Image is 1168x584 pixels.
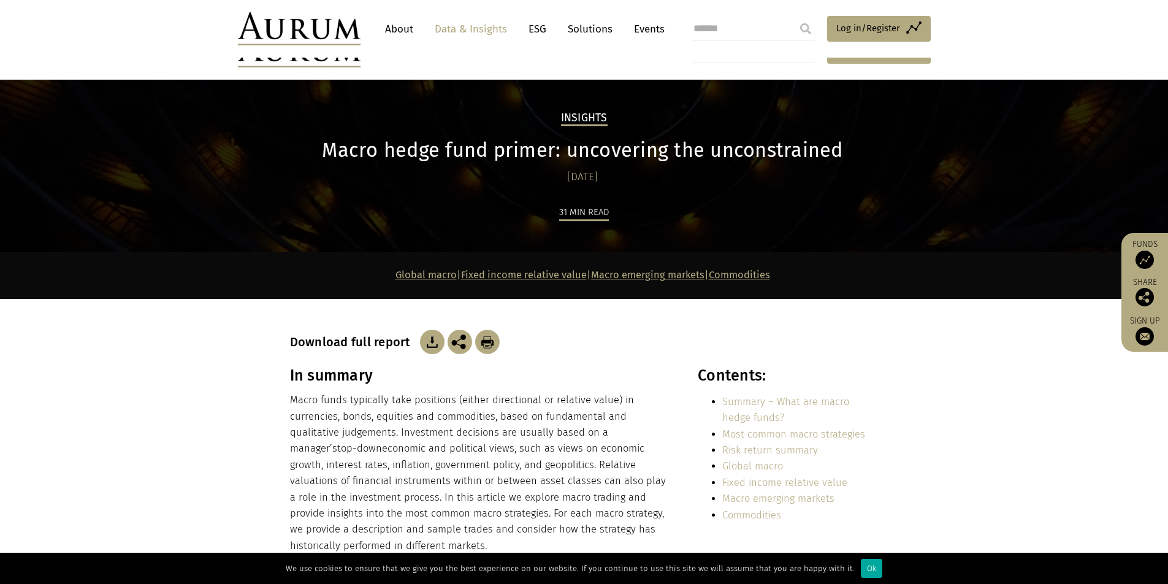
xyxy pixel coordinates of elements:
[395,269,770,281] strong: | | |
[722,477,847,488] a: Fixed income relative value
[379,18,419,40] a: About
[562,18,619,40] a: Solutions
[591,269,704,281] a: Macro emerging markets
[461,269,587,281] a: Fixed income relative value
[337,442,382,454] span: top-down
[722,428,865,440] a: Most common macro strategies
[290,138,876,162] h1: Macro hedge fund primer: uncovering the unconstrained
[429,18,513,40] a: Data & Insights
[395,269,457,281] a: Global macro
[290,169,876,186] div: [DATE]
[561,112,608,126] h2: Insights
[1128,278,1162,306] div: Share
[522,18,552,40] a: ESG
[420,330,445,354] img: Download Article
[722,444,818,456] a: Risk return summary
[238,12,361,45] img: Aurum
[1136,251,1154,269] img: Access Funds
[827,16,931,42] a: Log in/Register
[1128,316,1162,346] a: Sign up
[1136,288,1154,306] img: Share this post
[628,18,665,40] a: Events
[559,205,609,221] div: 31 min read
[722,396,849,423] a: Summary – What are macro hedge funds?
[861,559,882,578] div: Ok
[475,330,500,354] img: Download Article
[722,460,783,472] a: Global macro
[1128,239,1162,269] a: Funds
[793,17,818,41] input: Submit
[1136,327,1154,346] img: Sign up to our newsletter
[836,21,900,36] span: Log in/Register
[709,269,770,281] a: Commodities
[290,392,671,554] p: Macro funds typically take positions (either directional or relative value) in currencies, bonds,...
[698,366,875,385] h3: Contents:
[722,509,781,521] a: Commodities
[722,493,834,504] a: Macro emerging markets
[448,330,472,354] img: Share this post
[290,366,671,385] h3: In summary
[290,335,417,349] h3: Download full report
